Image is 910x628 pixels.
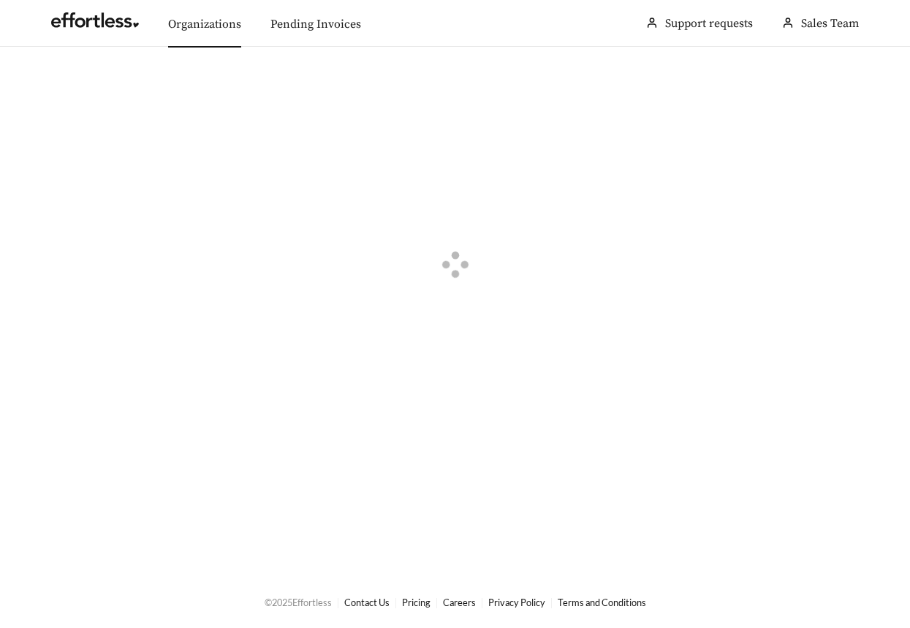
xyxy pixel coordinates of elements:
[443,597,476,608] a: Careers
[168,17,241,31] a: Organizations
[270,17,361,31] a: Pending Invoices
[402,597,431,608] a: Pricing
[801,16,859,31] span: Sales Team
[344,597,390,608] a: Contact Us
[265,597,332,608] span: © 2025 Effortless
[488,597,545,608] a: Privacy Policy
[665,16,753,31] a: Support requests
[558,597,646,608] a: Terms and Conditions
